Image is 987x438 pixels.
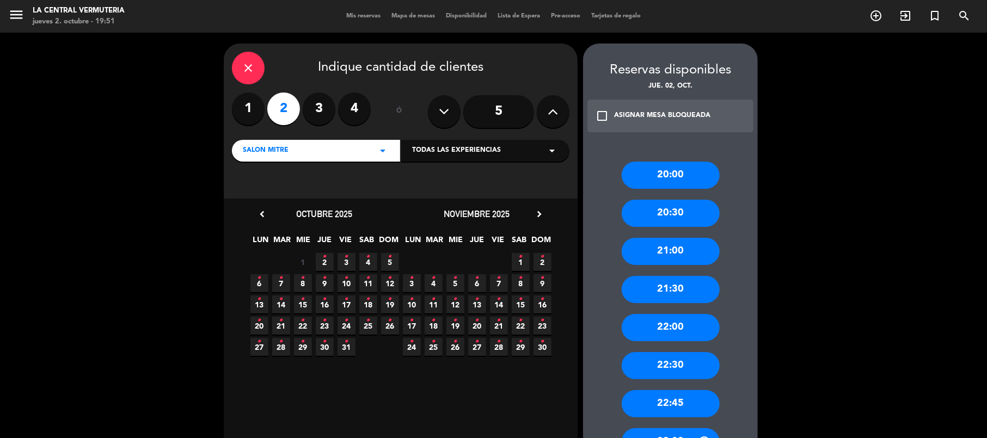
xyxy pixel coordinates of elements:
span: 21 [490,317,508,335]
span: 29 [294,338,312,356]
i: • [453,269,457,287]
i: chevron_left [256,208,268,220]
i: • [345,291,348,308]
span: JUE [316,233,334,251]
i: • [519,291,523,308]
span: 27 [250,338,268,356]
span: 11 [425,295,443,313]
span: SAB [358,233,376,251]
span: 7 [490,274,508,292]
i: • [432,269,436,287]
label: 2 [267,92,300,125]
div: Reservas disponibles [583,60,758,81]
i: • [410,333,414,350]
span: 8 [512,274,530,292]
i: • [497,312,501,329]
span: 5 [381,253,399,271]
span: MIE [447,233,465,251]
i: • [323,312,327,329]
i: search [958,9,971,22]
span: 28 [272,338,290,356]
span: 15 [294,295,312,313]
i: • [323,291,327,308]
div: 20:00 [622,162,720,189]
span: 18 [359,295,377,313]
span: Salon Mitre [243,145,289,156]
span: 19 [446,317,464,335]
i: • [366,269,370,287]
span: 2 [316,253,334,271]
i: add_circle_outline [869,9,882,22]
span: 27 [468,338,486,356]
i: turned_in_not [928,9,941,22]
div: La Central Vermuteria [33,5,125,16]
i: • [388,269,392,287]
i: • [497,291,501,308]
span: VIE [489,233,507,251]
span: 6 [468,274,486,292]
span: 14 [272,295,290,313]
i: • [410,291,414,308]
span: 16 [316,295,334,313]
span: 20 [250,317,268,335]
span: Disponibilidad [440,13,492,19]
span: 11 [359,274,377,292]
i: menu [8,7,24,23]
span: 25 [359,317,377,335]
div: ASIGNAR MESA BLOQUEADA [614,110,710,121]
i: • [541,312,544,329]
span: Todas las experiencias [412,145,501,156]
div: 22:30 [622,352,720,379]
span: 22 [294,317,312,335]
span: 26 [381,317,399,335]
span: 6 [250,274,268,292]
span: 21 [272,317,290,335]
i: • [519,248,523,266]
span: 10 [338,274,355,292]
i: • [453,291,457,308]
i: • [258,269,261,287]
i: chevron_right [534,208,545,220]
i: • [345,312,348,329]
i: • [410,269,414,287]
i: • [453,312,457,329]
i: • [541,333,544,350]
span: octubre 2025 [297,208,353,219]
span: 8 [294,274,312,292]
span: 22 [512,317,530,335]
span: 26 [446,338,464,356]
i: • [497,269,501,287]
span: JUE [468,233,486,251]
i: • [301,291,305,308]
div: ó [382,92,417,131]
i: • [301,269,305,287]
span: 12 [381,274,399,292]
i: • [301,333,305,350]
div: Indique cantidad de clientes [232,52,569,84]
i: • [410,312,414,329]
span: 17 [338,295,355,313]
span: 20 [468,317,486,335]
span: 9 [316,274,334,292]
i: • [323,269,327,287]
span: 1 [294,253,312,271]
span: LUN [404,233,422,251]
span: Lista de Espera [492,13,545,19]
span: MAR [426,233,444,251]
i: • [366,312,370,329]
label: 4 [338,92,371,125]
span: VIE [337,233,355,251]
i: • [388,248,392,266]
i: • [258,333,261,350]
span: 23 [316,317,334,335]
i: • [453,333,457,350]
span: 15 [512,295,530,313]
i: • [345,269,348,287]
i: • [432,291,436,308]
span: 23 [534,317,551,335]
span: 1 [512,253,530,271]
span: 19 [381,295,399,313]
span: DOM [532,233,550,251]
span: 18 [425,317,443,335]
i: • [258,291,261,308]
